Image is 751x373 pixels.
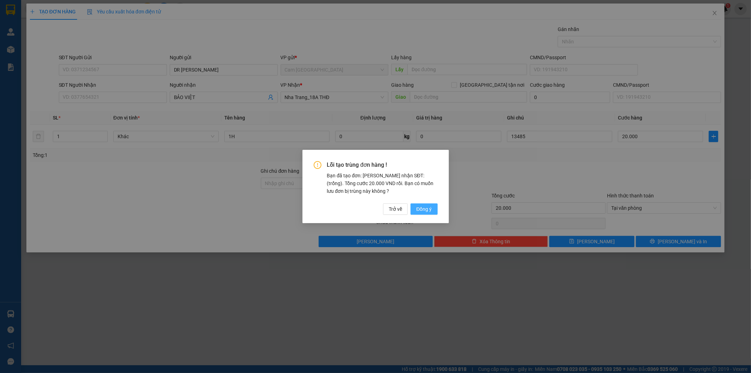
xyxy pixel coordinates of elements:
button: Trở về [383,203,408,215]
span: exclamation-circle [314,161,321,169]
span: Trở về [389,205,402,213]
span: Lỗi tạo trùng đơn hàng ! [327,161,438,169]
button: Đồng ý [411,203,437,215]
div: Bạn đã tạo đơn: [PERSON_NAME] nhận SĐT: (trống). Tổng cước 20.000 VND rồi. Bạn có muốn lưu đơn bị... [327,172,438,195]
span: Đồng ý [416,205,432,213]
